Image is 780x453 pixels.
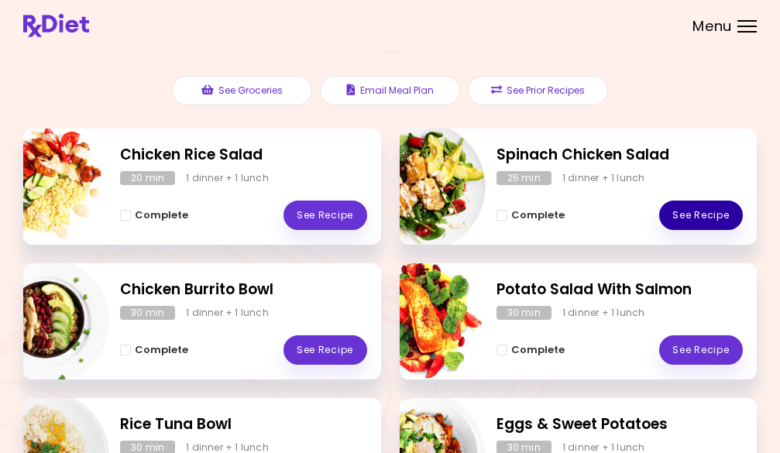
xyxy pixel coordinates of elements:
div: 25 min [497,171,551,185]
div: 1 dinner + 1 lunch [186,306,269,320]
img: RxDiet [23,14,89,37]
h2: Spinach Chicken Salad [497,144,744,166]
span: Complete [511,344,565,356]
span: Complete [135,209,188,221]
div: 30 min [120,306,175,320]
a: See Recipe - Potato Salad With Salmon [659,335,743,365]
a: See Recipe - Chicken Burrito Bowl [283,335,367,365]
span: Menu [692,19,732,33]
img: Info - Potato Salad With Salmon [357,257,486,386]
h2: Rice Tuna Bowl [120,414,367,436]
div: 20 min [120,171,175,185]
a: See Recipe - Chicken Rice Salad [283,201,367,230]
div: 1 dinner + 1 lunch [562,306,645,320]
img: Info - Spinach Chicken Salad [357,122,486,251]
button: Email Meal Plan [320,76,460,105]
a: See Recipe - Spinach Chicken Salad [659,201,743,230]
button: Complete - Potato Salad With Salmon [497,341,565,359]
span: Complete [135,344,188,356]
h2: Potato Salad With Salmon [497,279,744,301]
span: Complete [511,209,565,221]
h2: Chicken Rice Salad [120,144,367,166]
button: See Groceries [172,76,312,105]
button: Complete - Chicken Burrito Bowl [120,341,188,359]
h2: Eggs & Sweet Potatoes [497,414,744,436]
button: See Prior Recipes [468,76,608,105]
div: 1 dinner + 1 lunch [562,171,645,185]
div: 30 min [497,306,551,320]
button: Complete - Spinach Chicken Salad [497,206,565,225]
h2: Chicken Burrito Bowl [120,279,367,301]
div: 1 dinner + 1 lunch [186,171,269,185]
button: Complete - Chicken Rice Salad [120,206,188,225]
